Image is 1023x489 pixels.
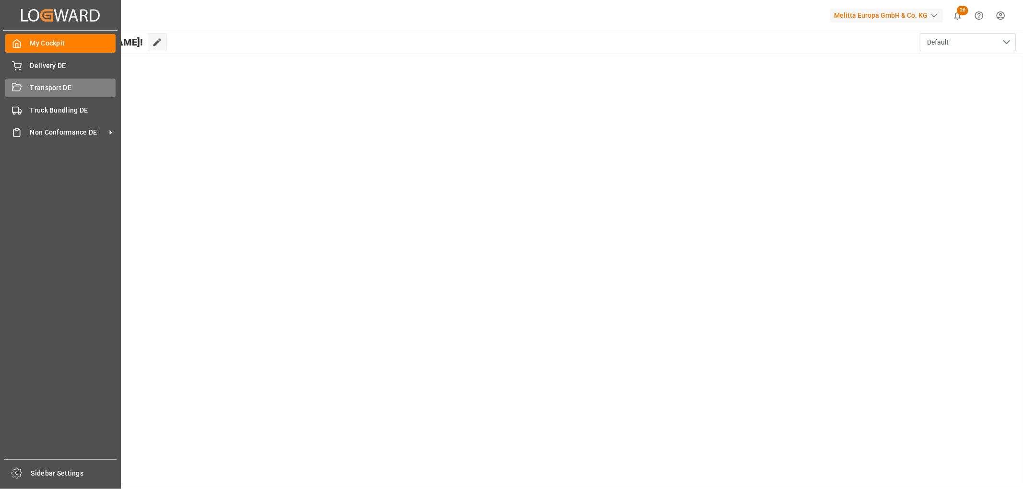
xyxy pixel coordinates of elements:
[927,37,949,47] span: Default
[947,5,968,26] button: show 26 new notifications
[830,6,947,24] button: Melitta Europa GmbH & Co. KG
[5,79,116,97] a: Transport DE
[5,34,116,53] a: My Cockpit
[30,127,106,137] span: Non Conformance DE
[30,61,116,71] span: Delivery DE
[5,101,116,119] a: Truck Bundling DE
[5,56,116,75] a: Delivery DE
[920,33,1016,51] button: open menu
[30,38,116,48] span: My Cockpit
[30,83,116,93] span: Transport DE
[830,9,943,23] div: Melitta Europa GmbH & Co. KG
[40,33,143,51] span: Hello [PERSON_NAME]!
[968,5,990,26] button: Help Center
[30,105,116,115] span: Truck Bundling DE
[31,468,117,478] span: Sidebar Settings
[957,6,968,15] span: 26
